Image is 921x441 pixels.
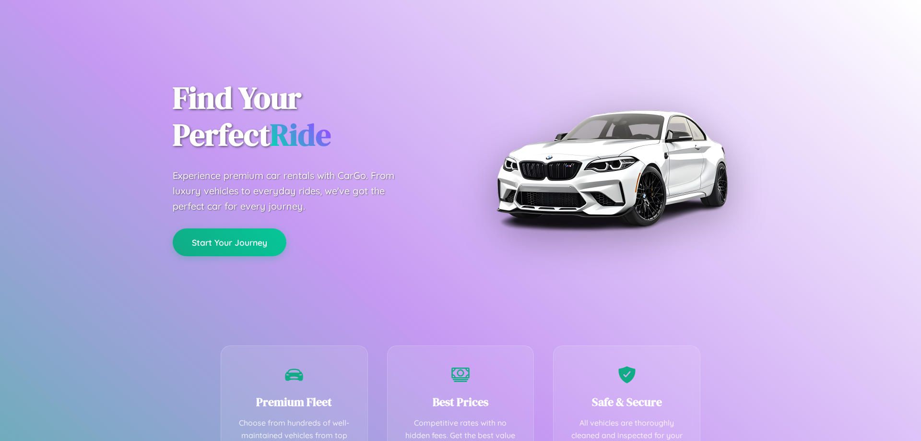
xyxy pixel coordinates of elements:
[173,80,446,154] h1: Find Your Perfect
[402,394,520,410] h3: Best Prices
[173,168,413,214] p: Experience premium car rentals with CarGo. From luxury vehicles to everyday rides, we've got the ...
[492,48,732,288] img: Premium BMW car rental vehicle
[270,114,331,155] span: Ride
[236,394,353,410] h3: Premium Fleet
[173,228,286,256] button: Start Your Journey
[568,394,685,410] h3: Safe & Secure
